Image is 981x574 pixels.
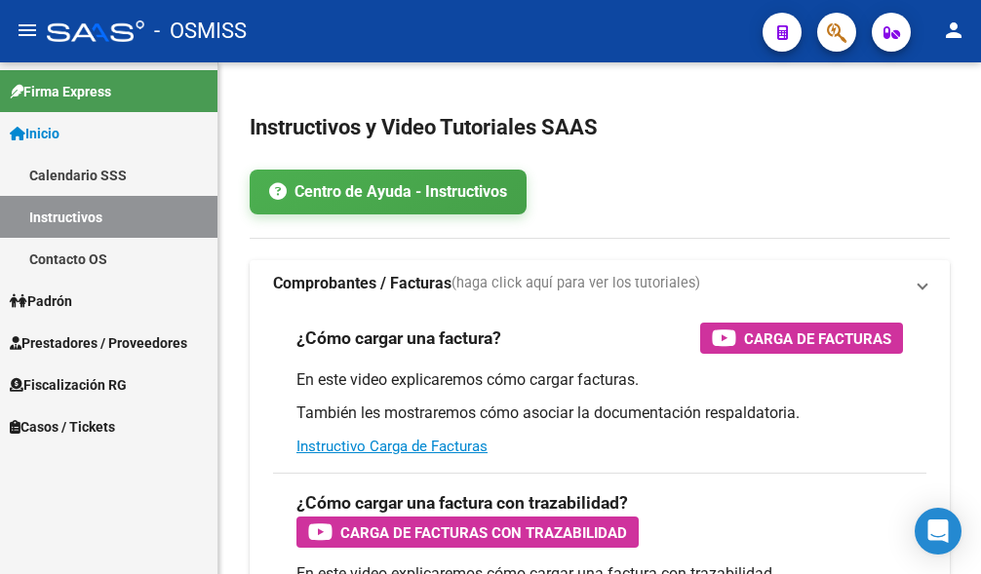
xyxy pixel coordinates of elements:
[296,369,903,391] p: En este video explicaremos cómo cargar facturas.
[340,520,627,545] span: Carga de Facturas con Trazabilidad
[10,332,187,354] span: Prestadores / Proveedores
[10,416,115,438] span: Casos / Tickets
[296,402,903,424] p: También les mostraremos cómo asociar la documentación respaldatoria.
[273,273,451,294] strong: Comprobantes / Facturas
[10,81,111,102] span: Firma Express
[10,290,72,312] span: Padrón
[296,325,501,352] h3: ¿Cómo cargar una factura?
[154,10,247,53] span: - OSMISS
[296,438,488,455] a: Instructivo Carga de Facturas
[10,123,59,144] span: Inicio
[700,323,903,354] button: Carga de Facturas
[10,374,127,396] span: Fiscalización RG
[250,170,527,214] a: Centro de Ayuda - Instructivos
[296,517,639,548] button: Carga de Facturas con Trazabilidad
[250,260,950,307] mat-expansion-panel-header: Comprobantes / Facturas(haga click aquí para ver los tutoriales)
[16,19,39,42] mat-icon: menu
[296,489,628,517] h3: ¿Cómo cargar una factura con trazabilidad?
[250,109,950,146] h2: Instructivos y Video Tutoriales SAAS
[915,508,961,555] div: Open Intercom Messenger
[744,326,891,351] span: Carga de Facturas
[942,19,965,42] mat-icon: person
[451,273,700,294] span: (haga click aquí para ver los tutoriales)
